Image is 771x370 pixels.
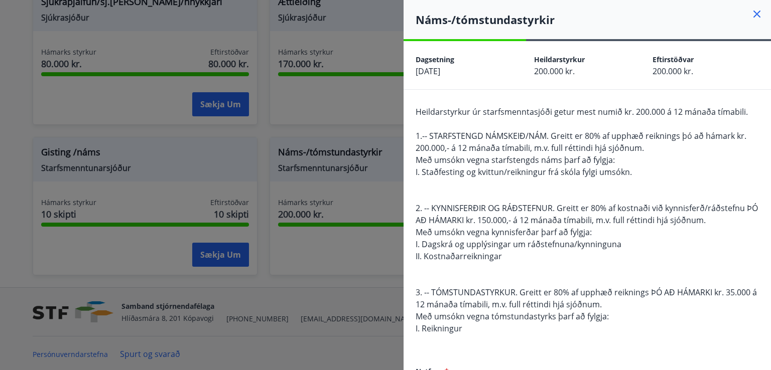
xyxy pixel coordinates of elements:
[416,239,621,250] span: I. Dagskrá og upplýsingar um ráðstefnuna/kynninguna
[534,55,585,64] span: Heildarstyrkur
[653,55,694,64] span: Eftirstöðvar
[416,251,502,262] span: II. Kostnaðarreikningar
[416,66,440,77] span: [DATE]
[416,287,757,310] span: 3. -- TÓMSTUNDASTYRKUR. Greitt er 80% af upphæð reiknings ÞÓ AÐ HÁMARKI kr. 35.000 á 12 mánaða tí...
[416,106,748,117] span: Heildarstyrkur úr starfsmenntasjóði getur mest numið kr. 200.000 á 12 mánaða tímabili.
[534,66,575,77] span: 200.000 kr.
[416,311,609,322] span: Með umsókn vegna tómstundastyrks þarf að fylgja:
[416,12,771,27] h4: Náms-/tómstundastyrkir
[653,66,693,77] span: 200.000 kr.
[416,154,615,165] span: Með umsókn vegna starfstengds náms þarf að fylgja:
[416,227,592,238] span: Með umsókn vegna kynnisferðar þarf að fylgja:
[416,55,454,64] span: Dagsetning
[416,203,758,226] span: 2. -- KYNNISFERÐIR OG RÁÐSTEFNUR. Greitt er 80% af kostnaði við kynnisferð/ráðstefnu ÞÓ AÐ HÁMARK...
[416,323,462,334] span: I. Reikningur
[416,130,746,153] span: 1.-- STARFSTENGD NÁMSKEIÐ/NÁM. Greitt er 80% af upphæð reiknings þó að hámark kr. 200.000,- á 12 ...
[416,166,632,177] span: I. Staðfesting og kvittun/reikningur frá skóla fylgi umsókn.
